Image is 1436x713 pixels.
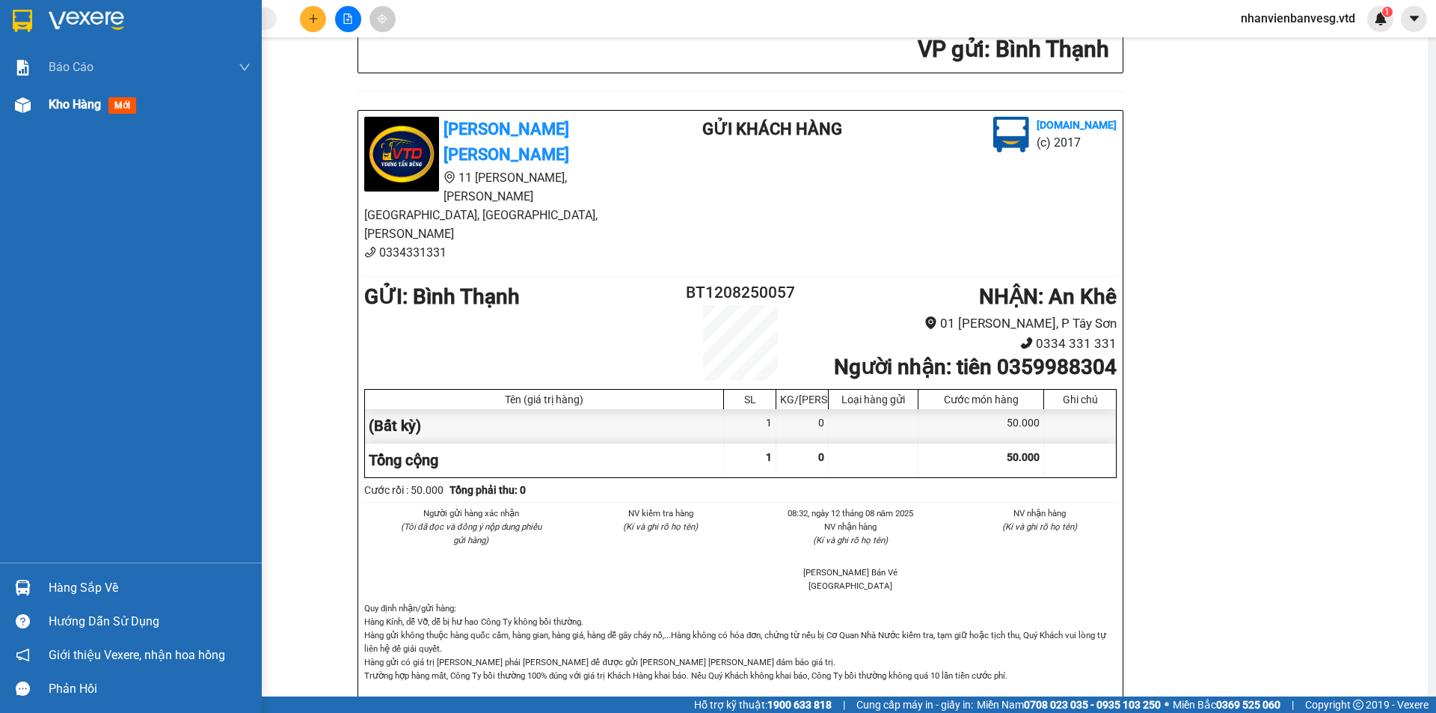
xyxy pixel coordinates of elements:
li: NV nhận hàng [773,520,927,533]
strong: 0708 023 035 - 0935 103 250 [1024,699,1161,711]
div: SL [728,394,772,406]
i: (Kí và ghi rõ họ tên) [623,521,698,532]
b: GỬI : Bình Thạnh [364,284,520,309]
b: Gửi khách hàng [702,120,842,138]
div: 50.000 [918,409,1044,443]
img: logo.jpg [364,117,439,192]
div: Phản hồi [49,678,251,700]
span: mới [108,97,136,114]
img: logo-vxr [13,10,32,32]
span: Miền Nam [977,697,1161,713]
i: (Kí và ghi rõ họ tên) [1002,521,1077,532]
span: notification [16,648,30,662]
span: plus [308,13,319,24]
div: Hàng sắp về [49,577,251,599]
span: Tổng cộng [369,451,438,469]
span: copyright [1353,700,1363,710]
span: file-add [343,13,353,24]
li: (c) 2017 [1037,133,1117,152]
div: Loại hàng gửi [832,394,914,406]
div: Cước rồi : 50.000 [364,482,444,498]
li: NV nhận hàng [963,507,1117,520]
b: [PERSON_NAME] [PERSON_NAME] [444,120,569,165]
span: environment [924,316,937,329]
button: aim [369,6,396,32]
li: 08:32, ngày 12 tháng 08 năm 2025 [773,507,927,520]
b: [DOMAIN_NAME] [200,12,361,37]
li: 0334 331 331 [803,334,1117,354]
li: NV kiểm tra hàng [584,507,738,520]
img: icon-new-feature [1374,12,1387,25]
i: (Tôi đã đọc và đồng ý nộp dung phiếu gửi hàng) [401,521,541,545]
img: solution-icon [15,60,31,76]
img: logo.jpg [993,117,1029,153]
span: Báo cáo [49,58,93,76]
span: caret-down [1408,12,1421,25]
div: Tên (giá trị hàng) [369,394,719,406]
span: Cung cấp máy in - giấy in: [856,697,973,713]
li: 11 [PERSON_NAME], [PERSON_NAME][GEOGRAPHIC_DATA], [GEOGRAPHIC_DATA], [PERSON_NAME] [364,168,642,244]
strong: 0369 525 060 [1216,699,1280,711]
span: phone [1020,337,1033,349]
span: 1 [1384,7,1390,17]
b: Người nhận : tiên 0359988304 [834,355,1117,379]
div: Ghi chú [1048,394,1112,406]
span: Giới thiệu Vexere, nhận hoa hồng [49,646,225,664]
b: Tổng phải thu: 0 [449,484,526,496]
button: file-add [335,6,361,32]
span: Kho hàng [49,97,101,111]
b: [PERSON_NAME] [PERSON_NAME] [60,19,221,76]
button: caret-down [1401,6,1427,32]
li: [PERSON_NAME] Bán Vé [GEOGRAPHIC_DATA] [773,566,927,593]
span: 0 [818,451,824,463]
span: | [1292,697,1294,713]
span: | [843,697,845,713]
div: (Bất kỳ) [365,409,724,443]
button: plus [300,6,326,32]
strong: 1900 633 818 [767,699,832,711]
span: Hỗ trợ kỹ thuật: [694,697,832,713]
div: KG/[PERSON_NAME] [780,394,824,406]
p: Hàng Kính, dễ Vỡ, dễ bị hư hao Công Ty không bồi thường. Hàng gửi không thuộc hàng quốc cấm, hàng... [364,615,1117,682]
span: 1 [766,451,772,463]
li: 0334331331 [364,243,642,262]
h2: BT1208250057 [678,281,803,305]
span: Miền Bắc [1173,697,1280,713]
h2: BT1208250057 [8,87,120,111]
span: environment [444,171,455,183]
li: 01 [PERSON_NAME], P Tây Sơn [803,313,1117,334]
span: aim [377,13,387,24]
span: message [16,682,30,696]
div: Quy định nhận/gửi hàng : [364,602,1117,682]
span: down [239,61,251,73]
h2: VP Nhận: An Khê [79,87,361,181]
div: Cước món hàng [922,394,1040,406]
div: Hướng dẫn sử dụng [49,611,251,633]
span: 50.000 [1007,451,1040,463]
b: NHẬN : An Khê [979,284,1117,309]
div: 0 [776,409,829,443]
span: nhanvienbanvesg.vtd [1229,9,1367,28]
img: warehouse-icon [15,580,31,596]
span: phone [364,246,376,258]
div: 1 [724,409,776,443]
img: warehouse-icon [15,97,31,113]
h2: : Bình Thạnh [366,34,1109,65]
li: Người gửi hàng xác nhận [394,507,548,520]
span: question-circle [16,614,30,628]
b: [DOMAIN_NAME] [1037,119,1117,131]
i: (Kí và ghi rõ họ tên) [813,535,888,545]
sup: 1 [1382,7,1393,17]
span: VP gửi [918,36,984,62]
span: ⚪️ [1165,702,1169,708]
img: logo.jpg [8,12,52,87]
